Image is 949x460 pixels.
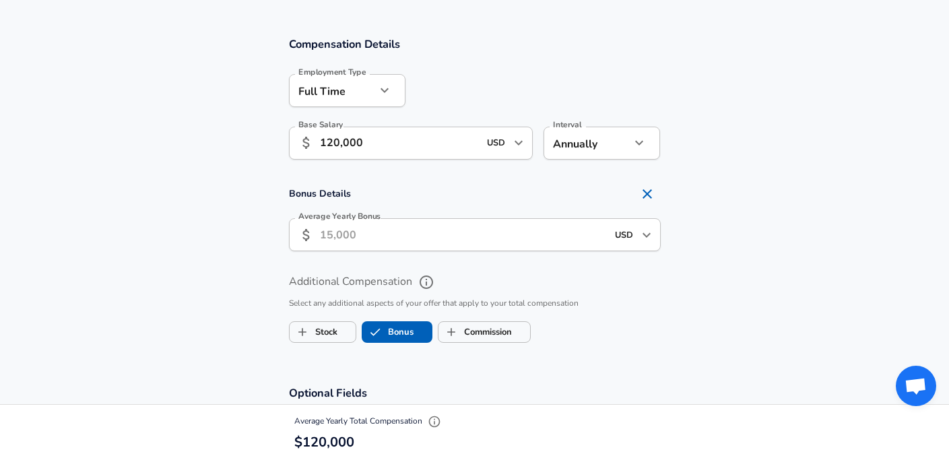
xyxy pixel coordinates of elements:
h3: Optional Fields [289,385,661,401]
label: Stock [290,319,337,345]
input: 100,000 [320,127,480,160]
p: Select any additional aspects of your offer that apply to your total compensation [289,297,661,310]
label: Additional Compensation [289,271,661,294]
label: Base Salary [298,121,343,129]
button: Open [637,226,656,244]
label: Commission [438,319,512,345]
input: 15,000 [320,218,607,251]
label: Employment Type [298,68,366,76]
div: Full Time [289,74,376,107]
label: Bonus [362,319,414,345]
div: Open chat [896,366,936,406]
div: Annually [544,127,630,160]
button: Open [509,133,528,152]
label: Average Yearly Bonus [298,212,381,220]
h4: Bonus Details [289,180,661,207]
button: BonusBonus [362,321,432,343]
button: Remove Section [634,180,661,207]
label: Interval [553,121,582,129]
span: Commission [438,319,464,345]
input: USD [611,224,638,245]
button: help [415,271,438,294]
button: StockStock [289,321,356,343]
h3: Compensation Details [289,36,661,52]
span: Stock [290,319,315,345]
input: USD [483,133,510,154]
button: Explain Total Compensation [424,412,445,432]
span: Bonus [362,319,388,345]
button: CommissionCommission [438,321,531,343]
span: Average Yearly Total Compensation [294,416,445,426]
